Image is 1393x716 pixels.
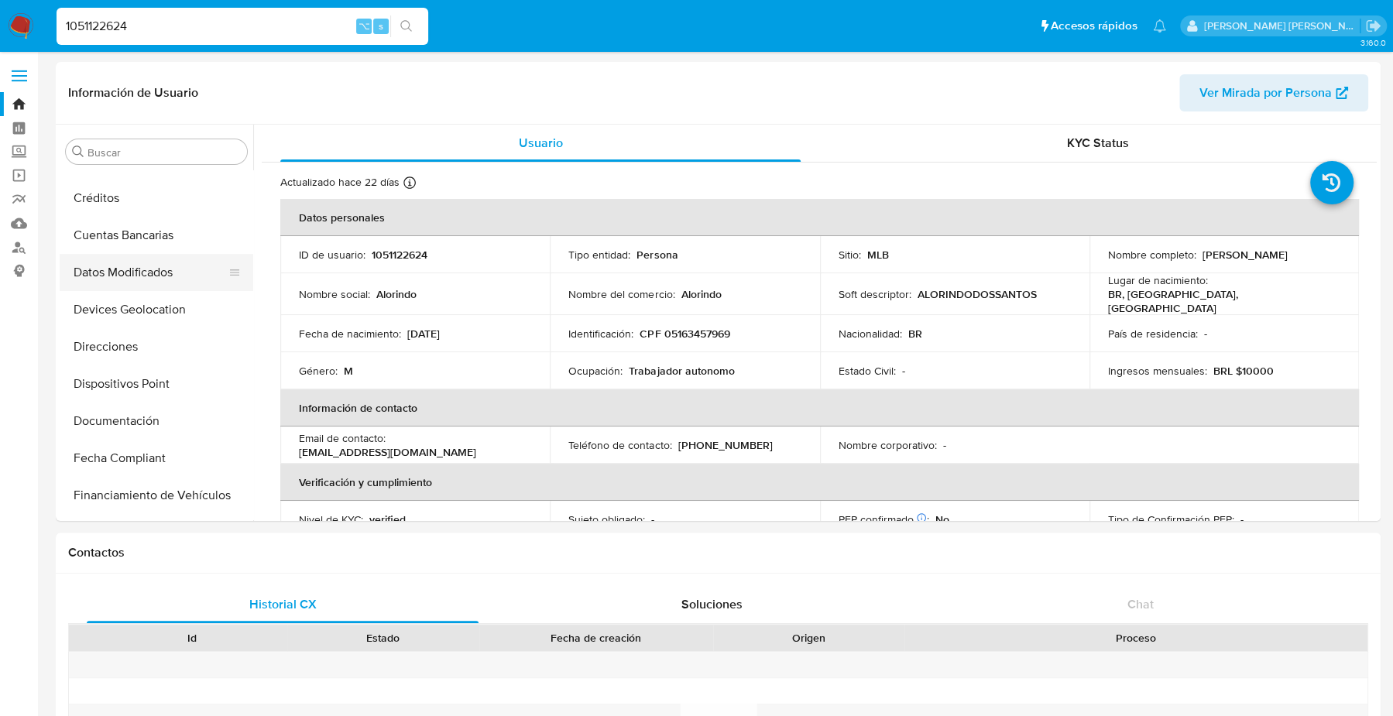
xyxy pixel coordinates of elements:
p: Nombre corporativo : [839,438,937,452]
p: - [1204,327,1207,341]
p: CPF 05163457969 [640,327,729,341]
button: Datos Modificados [60,254,241,291]
p: ID de usuario : [299,248,365,262]
p: verified [369,512,406,526]
p: Teléfono de contacto : [568,438,671,452]
div: Origen [724,630,894,646]
button: Fecha Compliant [60,440,253,477]
span: KYC Status [1067,134,1129,152]
span: Accesos rápidos [1051,18,1137,34]
input: Buscar [87,146,241,159]
p: - [943,438,946,452]
p: Soft descriptor : [839,287,911,301]
button: Documentación [60,403,253,440]
button: Ver Mirada por Persona [1179,74,1368,111]
p: [PERSON_NAME] [1203,248,1288,262]
p: rene.vale@mercadolibre.com [1204,19,1360,33]
p: [DATE] [407,327,440,341]
p: Tipo entidad : [568,248,630,262]
span: Usuario [519,134,563,152]
p: Persona [636,248,678,262]
p: No [935,512,949,526]
p: [EMAIL_ADDRESS][DOMAIN_NAME] [299,445,476,459]
p: - [1240,512,1244,526]
div: Estado [298,630,468,646]
span: Chat [1127,595,1154,613]
p: Estado Civil : [839,364,896,378]
p: BR, [GEOGRAPHIC_DATA], [GEOGRAPHIC_DATA] [1108,287,1334,315]
h1: Información de Usuario [68,85,198,101]
span: s [379,19,383,33]
p: [PHONE_NUMBER] [678,438,772,452]
p: Tipo de Confirmación PEP : [1108,512,1234,526]
p: País de residencia : [1108,327,1198,341]
p: Identificación : [568,327,633,341]
p: Email de contacto : [299,431,386,445]
p: Actualizado hace 22 días [280,175,400,190]
p: Género : [299,364,338,378]
button: Buscar [72,146,84,158]
th: Datos personales [280,199,1359,236]
p: Alorindo [681,287,721,301]
p: PEP confirmado : [839,512,929,526]
p: Nombre del comercio : [568,287,674,301]
p: 1051122624 [372,248,427,262]
button: Créditos [60,180,253,217]
span: ⌥ [358,19,369,33]
input: Buscar usuario o caso... [57,16,428,36]
p: Nacionalidad : [839,327,902,341]
div: Proceso [915,630,1357,646]
button: Devices Geolocation [60,291,253,328]
p: - [651,512,654,526]
p: MLB [867,248,889,262]
button: Direcciones [60,328,253,365]
p: Sujeto obligado : [568,512,645,526]
p: Nivel de KYC : [299,512,363,526]
a: Notificaciones [1153,19,1166,33]
th: Verificación y cumplimiento [280,464,1359,501]
h1: Contactos [68,545,1368,560]
p: ALORINDODOSSANTOS [918,287,1037,301]
a: Salir [1365,18,1381,34]
p: Nombre completo : [1108,248,1196,262]
p: Ocupación : [568,364,623,378]
div: Id [107,630,276,646]
p: Sitio : [839,248,861,262]
span: Soluciones [681,595,743,613]
p: BR [908,327,922,341]
div: Fecha de creación [490,630,702,646]
span: Ver Mirada por Persona [1199,74,1332,111]
p: BRL $10000 [1213,364,1274,378]
button: search-icon [390,15,422,37]
p: Alorindo [376,287,417,301]
button: Financiamiento de Vehículos [60,477,253,514]
button: General [60,514,253,551]
button: Cuentas Bancarias [60,217,253,254]
p: Lugar de nacimiento : [1108,273,1208,287]
p: Fecha de nacimiento : [299,327,401,341]
span: Historial CX [249,595,317,613]
p: Nombre social : [299,287,370,301]
p: - [902,364,905,378]
p: M [344,364,353,378]
p: Trabajador autonomo [629,364,734,378]
button: Dispositivos Point [60,365,253,403]
p: Ingresos mensuales : [1108,364,1207,378]
th: Información de contacto [280,389,1359,427]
